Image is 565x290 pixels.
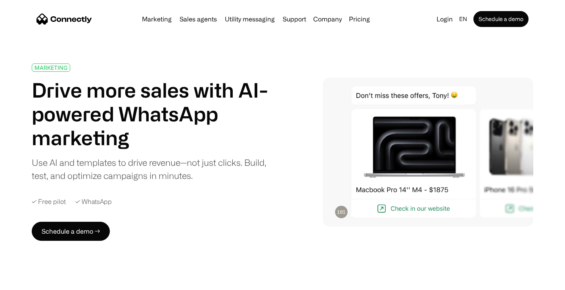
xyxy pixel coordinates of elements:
[16,276,48,287] ul: Language list
[459,13,467,25] div: en
[32,198,66,205] div: ✓ Free pilot
[433,13,456,25] a: Login
[313,13,342,25] div: Company
[34,65,67,71] div: MARKETING
[36,13,92,25] a: home
[32,222,110,241] a: Schedule a demo →
[75,198,112,205] div: ✓ WhatsApp
[176,16,220,22] a: Sales agents
[139,16,175,22] a: Marketing
[456,13,472,25] div: en
[32,78,277,150] h1: Drive more sales with AI-powered WhatsApp marketing
[8,275,48,287] aside: Language selected: English
[311,13,344,25] div: Company
[222,16,278,22] a: Utility messaging
[473,11,529,27] a: Schedule a demo
[280,16,309,22] a: Support
[346,16,373,22] a: Pricing
[32,156,277,182] div: Use AI and templates to drive revenue—not just clicks. Build, test, and optimize campaigns in min...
